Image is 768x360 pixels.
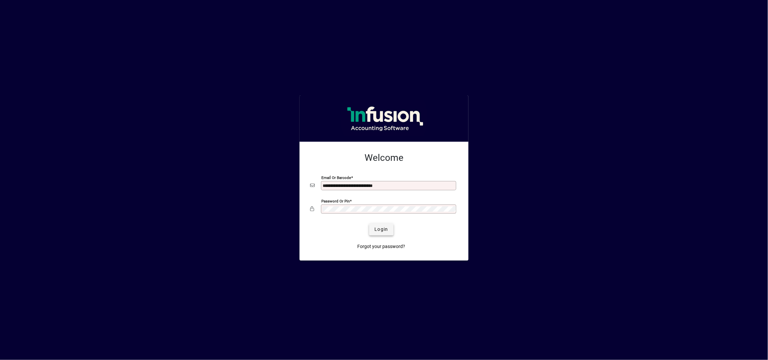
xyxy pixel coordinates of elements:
[321,198,350,203] mat-label: Password or Pin
[374,226,388,233] span: Login
[310,152,458,163] h2: Welcome
[355,241,408,253] a: Forgot your password?
[321,175,351,180] mat-label: Email or Barcode
[369,224,393,235] button: Login
[358,243,405,250] span: Forgot your password?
